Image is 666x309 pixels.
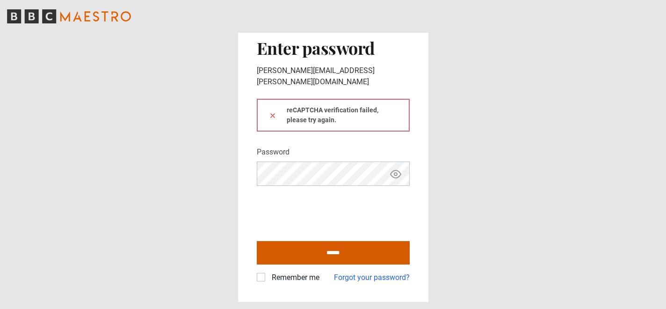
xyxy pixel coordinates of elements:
button: Show password [388,166,404,182]
iframe: reCAPTCHA [257,193,399,230]
h2: Enter password [257,38,410,58]
p: [PERSON_NAME][EMAIL_ADDRESS][PERSON_NAME][DOMAIN_NAME] [257,65,410,88]
a: Forgot your password? [334,272,410,283]
div: reCAPTCHA verification failed, please try again. [257,99,410,132]
svg: BBC Maestro [7,9,131,23]
label: Remember me [268,272,319,283]
label: Password [257,147,290,158]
